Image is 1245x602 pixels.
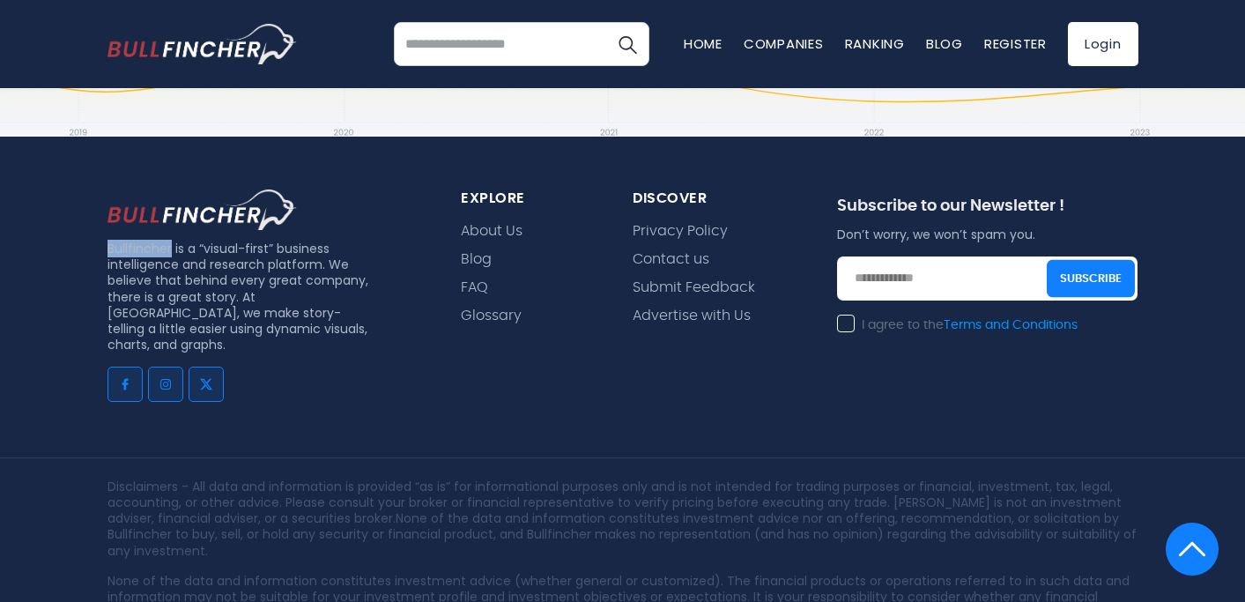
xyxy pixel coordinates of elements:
[1068,22,1138,66] a: Login
[845,34,905,53] a: Ranking
[107,24,297,64] a: Go to homepage
[461,279,488,296] a: FAQ
[189,367,224,402] a: Go to twitter
[107,479,1138,559] p: Disclaimers - All data and information is provided “as is” for informational purposes only and is...
[633,223,728,240] a: Privacy Policy
[837,197,1138,226] div: Subscribe to our Newsletter !
[837,317,1078,333] label: I agree to the
[107,367,143,402] a: Go to facebook
[461,251,492,268] a: Blog
[107,190,297,230] img: footer logo
[837,345,1105,413] iframe: reCAPTCHA
[837,227,1138,242] p: Don’t worry, we won’t spam you.
[633,251,709,268] a: Contact us
[107,24,297,64] img: bullfincher logo
[605,22,649,66] button: Search
[461,223,522,240] a: About Us
[461,308,522,324] a: Glossary
[984,34,1047,53] a: Register
[461,190,590,208] div: explore
[148,367,183,402] a: Go to instagram
[684,34,723,53] a: Home
[633,279,755,296] a: Submit Feedback
[744,34,824,53] a: Companies
[1047,259,1135,297] button: Subscribe
[944,319,1078,331] a: Terms and Conditions
[633,308,751,324] a: Advertise with Us
[633,190,794,208] div: Discover
[107,241,375,353] p: Bullfincher is a “visual-first” business intelligence and research platform. We believe that behi...
[926,34,963,53] a: Blog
